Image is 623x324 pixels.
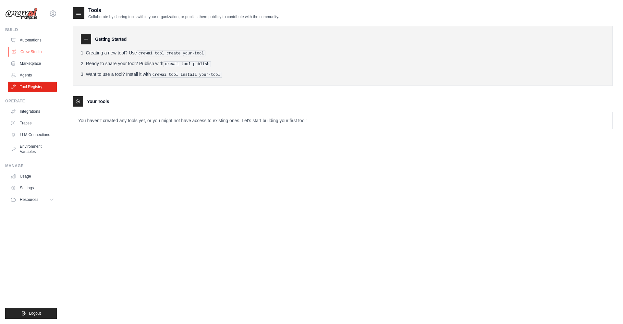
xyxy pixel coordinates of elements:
[8,70,57,80] a: Agents
[8,35,57,45] a: Automations
[8,130,57,140] a: LLM Connections
[81,60,605,67] li: Ready to share your tool? Publish with
[81,50,605,56] li: Creating a new tool? Use
[5,98,57,104] div: Operate
[81,71,605,78] li: Want to use a tool? Install it with
[8,118,57,128] a: Traces
[164,61,211,67] pre: crewai tool publish
[5,27,57,32] div: Build
[5,308,57,319] button: Logout
[8,58,57,69] a: Marketplace
[151,72,222,78] pre: crewai tool install your-tool
[29,311,41,316] span: Logout
[88,14,279,19] p: Collaborate by sharing tools within your organization, or publish them publicly to contribute wit...
[8,171,57,181] a: Usage
[8,47,57,57] a: Crew Studio
[8,82,57,92] a: Tool Registry
[5,163,57,168] div: Manage
[8,194,57,205] button: Resources
[8,183,57,193] a: Settings
[73,112,612,129] p: You haven't created any tools yet, or you might not have access to existing ones. Let's start bui...
[137,51,206,56] pre: crewai tool create your-tool
[20,197,38,202] span: Resources
[95,36,127,42] h3: Getting Started
[8,106,57,117] a: Integrations
[87,98,109,105] h3: Your Tools
[8,141,57,157] a: Environment Variables
[88,6,279,14] h2: Tools
[5,7,38,20] img: Logo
